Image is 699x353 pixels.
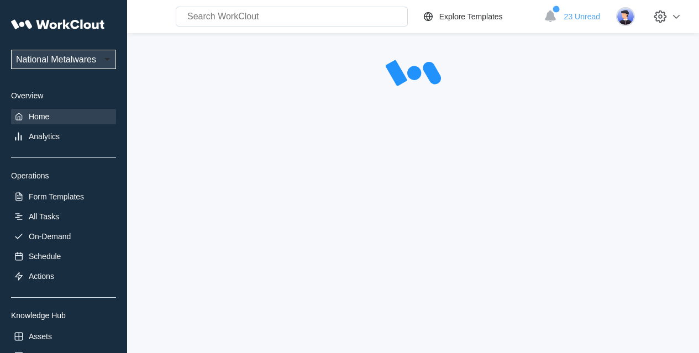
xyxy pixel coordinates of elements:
[11,268,116,284] a: Actions
[176,7,408,27] input: Search WorkClout
[11,91,116,100] div: Overview
[11,109,116,124] a: Home
[29,192,84,201] div: Form Templates
[11,311,116,320] div: Knowledge Hub
[29,112,49,121] div: Home
[11,171,116,180] div: Operations
[439,12,503,21] div: Explore Templates
[29,252,61,261] div: Schedule
[11,129,116,144] a: Analytics
[11,249,116,264] a: Schedule
[422,10,538,23] a: Explore Templates
[616,7,635,26] img: user-5.png
[29,212,59,221] div: All Tasks
[11,229,116,244] a: On-Demand
[11,189,116,204] a: Form Templates
[564,12,600,21] span: 23 Unread
[29,332,52,341] div: Assets
[29,272,54,281] div: Actions
[11,209,116,224] a: All Tasks
[11,329,116,344] a: Assets
[29,232,71,241] div: On-Demand
[29,132,60,141] div: Analytics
